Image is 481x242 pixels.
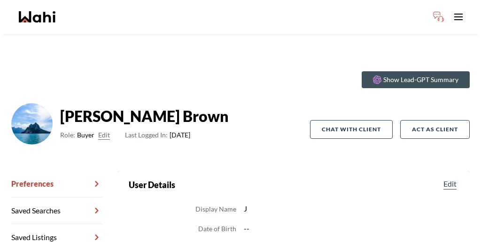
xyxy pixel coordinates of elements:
button: Act as Client [400,120,470,139]
span: Role: [60,129,75,141]
button: Show Lead-GPT Summary [362,71,470,88]
a: Wahi homepage [19,11,55,23]
h2: User Details [129,178,175,191]
dd: J [244,203,458,215]
span: [DATE] [125,129,190,141]
p: Show Lead-GPT Summary [383,75,458,84]
span: Last Logged In: [125,131,168,139]
span: Buyer [77,129,94,141]
dd: -- [244,222,458,234]
dt: Display Name [195,204,236,215]
button: Edit [442,178,458,189]
strong: [PERSON_NAME] Brown [60,107,229,126]
button: Edit [98,129,110,141]
button: Chat with client [310,120,393,139]
dt: Date of Birth [198,223,236,234]
img: ACg8ocJfj0qj9g8Q_7rIKyl7dKJ7lSHRs2I8Smwv_ec_d3G5ur9K694=s96-c [11,103,53,144]
button: Toggle open navigation menu [449,8,468,26]
a: Preferences [11,171,102,197]
a: Saved Searches [11,197,102,224]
